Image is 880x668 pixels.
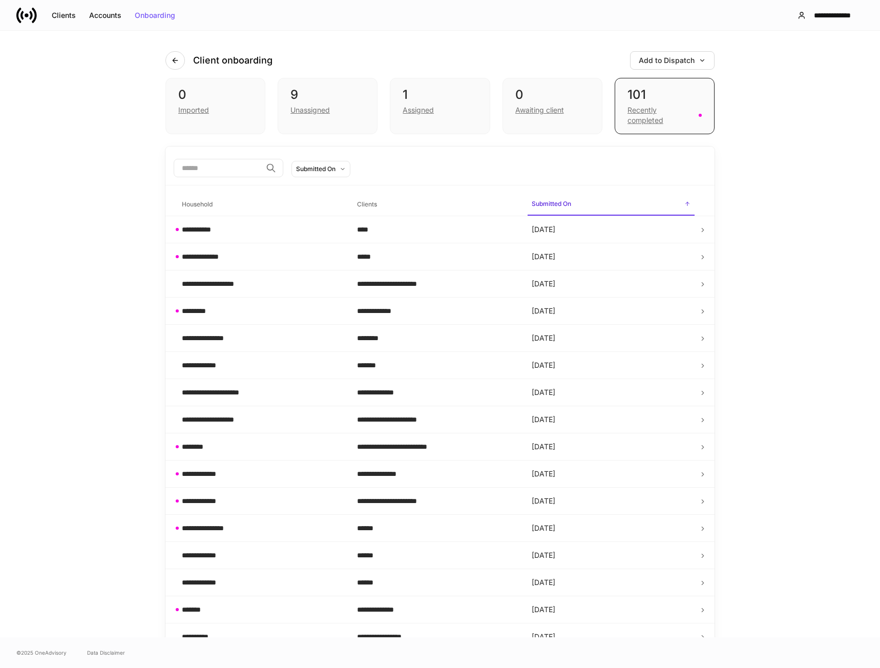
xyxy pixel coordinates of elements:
[523,243,699,270] td: [DATE]
[523,298,699,325] td: [DATE]
[128,7,182,24] button: Onboarding
[523,216,699,243] td: [DATE]
[178,194,345,215] span: Household
[627,105,693,126] div: Recently completed
[523,270,699,298] td: [DATE]
[357,199,377,209] h6: Clients
[82,7,128,24] button: Accounts
[16,649,67,657] span: © 2025 OneAdvisory
[178,87,253,103] div: 0
[627,87,702,103] div: 101
[193,54,273,67] h4: Client onboarding
[52,12,76,19] div: Clients
[502,78,602,134] div: 0Awaiting client
[87,649,125,657] a: Data Disclaimer
[296,164,336,174] div: Submitted On
[615,78,715,134] div: 101Recently completed
[523,406,699,433] td: [DATE]
[278,78,378,134] div: 9Unassigned
[291,161,350,177] button: Submitted On
[523,596,699,623] td: [DATE]
[528,194,695,216] span: Submitted On
[523,379,699,406] td: [DATE]
[523,623,699,651] td: [DATE]
[403,105,434,115] div: Assigned
[390,78,490,134] div: 1Assigned
[182,199,213,209] h6: Household
[515,105,564,115] div: Awaiting client
[290,105,330,115] div: Unassigned
[523,488,699,515] td: [DATE]
[523,515,699,542] td: [DATE]
[532,199,571,208] h6: Submitted On
[403,87,477,103] div: 1
[523,433,699,461] td: [DATE]
[523,461,699,488] td: [DATE]
[178,105,209,115] div: Imported
[523,542,699,569] td: [DATE]
[135,12,175,19] div: Onboarding
[290,87,365,103] div: 9
[515,87,590,103] div: 0
[165,78,265,134] div: 0Imported
[45,7,82,24] button: Clients
[523,325,699,352] td: [DATE]
[630,51,715,70] button: Add to Dispatch
[639,57,706,64] div: Add to Dispatch
[523,352,699,379] td: [DATE]
[353,194,520,215] span: Clients
[523,569,699,596] td: [DATE]
[89,12,121,19] div: Accounts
